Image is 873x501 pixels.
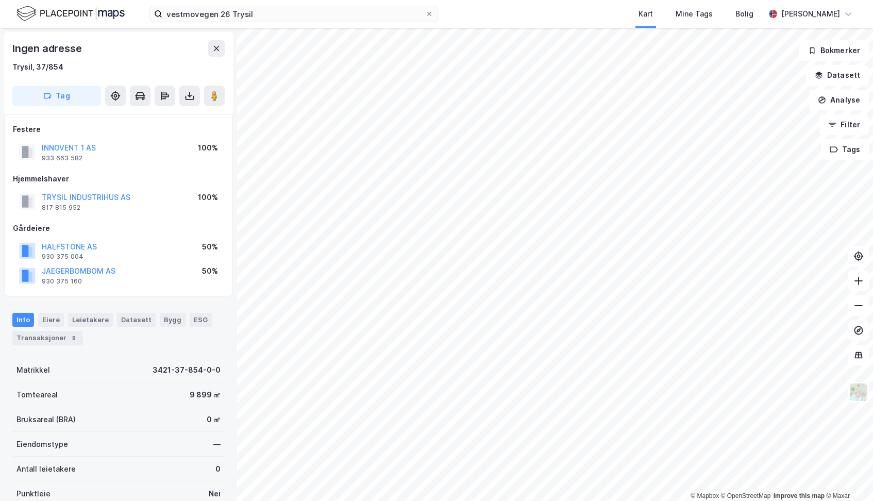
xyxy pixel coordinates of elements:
[213,438,221,450] div: —
[68,313,113,326] div: Leietakere
[162,6,425,22] input: Søk på adresse, matrikkel, gårdeiere, leietakere eller personer
[12,86,101,106] button: Tag
[799,40,869,61] button: Bokmerker
[13,173,224,185] div: Hjemmelshaver
[819,114,869,135] button: Filter
[12,61,63,73] div: Trysil, 37/854
[16,364,50,376] div: Matrikkel
[809,90,869,110] button: Analyse
[209,488,221,500] div: Nei
[16,389,58,401] div: Tomteareal
[69,333,79,343] div: 8
[13,222,224,235] div: Gårdeiere
[42,277,82,286] div: 930 375 160
[12,313,34,326] div: Info
[190,313,212,326] div: ESG
[153,364,221,376] div: 3421-37-854-0-0
[160,313,186,326] div: Bygg
[721,492,771,499] a: OpenStreetMap
[806,65,869,86] button: Datasett
[202,265,218,277] div: 50%
[821,452,873,501] div: Kontrollprogram for chat
[676,8,713,20] div: Mine Tags
[202,241,218,253] div: 50%
[735,8,753,20] div: Bolig
[16,463,76,475] div: Antall leietakere
[16,438,68,450] div: Eiendomstype
[42,204,80,212] div: 817 815 952
[16,413,76,426] div: Bruksareal (BRA)
[16,5,125,23] img: logo.f888ab2527a4732fd821a326f86c7f29.svg
[821,452,873,501] iframe: Chat Widget
[215,463,221,475] div: 0
[774,492,825,499] a: Improve this map
[12,40,83,57] div: Ingen adresse
[38,313,64,326] div: Eiere
[13,123,224,136] div: Festere
[12,331,83,345] div: Transaksjoner
[639,8,653,20] div: Kart
[190,389,221,401] div: 9 899 ㎡
[821,139,869,160] button: Tags
[16,488,51,500] div: Punktleie
[691,492,719,499] a: Mapbox
[42,253,83,261] div: 930 375 004
[207,413,221,426] div: 0 ㎡
[198,191,218,204] div: 100%
[198,142,218,154] div: 100%
[117,313,156,326] div: Datasett
[42,154,82,162] div: 933 663 582
[849,382,868,402] img: Z
[781,8,840,20] div: [PERSON_NAME]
